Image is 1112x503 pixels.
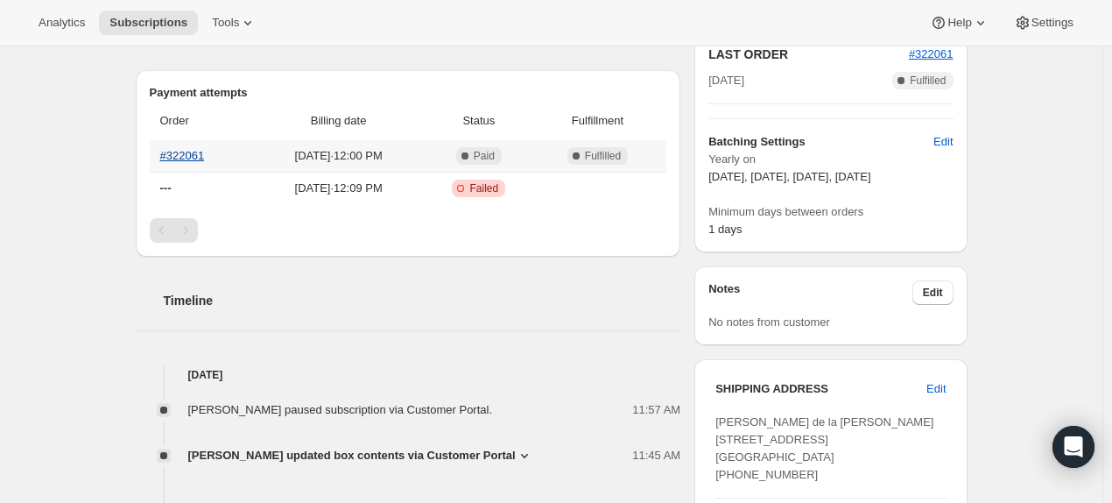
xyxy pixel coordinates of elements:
[39,16,85,30] span: Analytics
[1052,426,1094,468] div: Open Intercom Messenger
[708,223,742,236] span: 1 days
[933,133,953,151] span: Edit
[150,84,667,102] h2: Payment attempts
[164,292,681,309] h2: Timeline
[150,102,254,140] th: Order
[947,16,971,30] span: Help
[469,181,498,195] span: Failed
[28,11,95,35] button: Analytics
[632,447,680,464] span: 11:45 AM
[632,401,680,419] span: 11:57 AM
[429,112,529,130] span: Status
[585,149,621,163] span: Fulfilled
[708,46,909,63] h2: LAST ORDER
[1031,16,1073,30] span: Settings
[258,180,418,197] span: [DATE] · 12:09 PM
[150,218,667,243] nav: Pagination
[708,133,933,151] h6: Batching Settings
[708,315,830,329] span: No notes from customer
[136,366,681,384] h4: [DATE]
[258,112,418,130] span: Billing date
[188,403,493,416] span: [PERSON_NAME] paused subscription via Customer Portal.
[188,447,516,464] span: [PERSON_NAME] updated box contents via Customer Portal
[258,147,418,165] span: [DATE] · 12:00 PM
[708,170,870,183] span: [DATE], [DATE], [DATE], [DATE]
[912,280,954,305] button: Edit
[474,149,495,163] span: Paid
[201,11,267,35] button: Tools
[109,16,187,30] span: Subscriptions
[715,415,933,481] span: [PERSON_NAME] de la [PERSON_NAME] [STREET_ADDRESS] [GEOGRAPHIC_DATA] [PHONE_NUMBER]
[919,11,999,35] button: Help
[909,46,954,63] button: #322061
[708,203,953,221] span: Minimum days between orders
[708,151,953,168] span: Yearly on
[1003,11,1084,35] button: Settings
[99,11,198,35] button: Subscriptions
[708,280,912,305] h3: Notes
[923,286,943,300] span: Edit
[909,47,954,60] a: #322061
[188,447,533,464] button: [PERSON_NAME] updated box contents via Customer Portal
[708,72,744,89] span: [DATE]
[910,74,946,88] span: Fulfilled
[539,112,656,130] span: Fulfillment
[160,149,205,162] a: #322061
[923,128,963,156] button: Edit
[212,16,239,30] span: Tools
[715,380,926,398] h3: SHIPPING ADDRESS
[916,375,956,403] button: Edit
[926,380,946,398] span: Edit
[160,181,172,195] span: ---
